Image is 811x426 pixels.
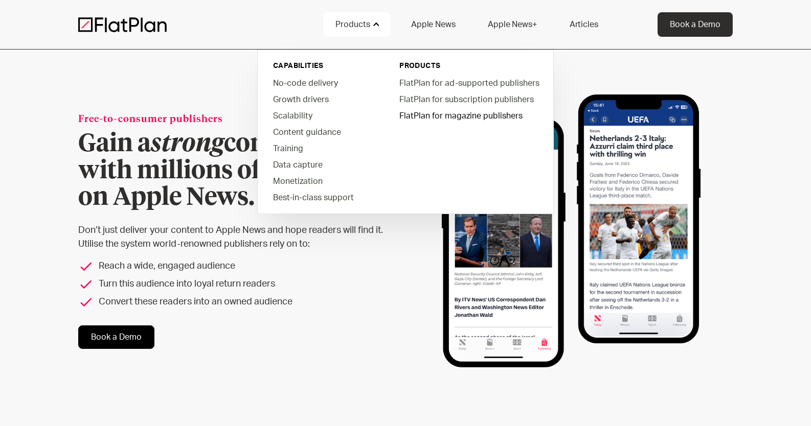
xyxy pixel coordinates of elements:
a: Growth drivers [265,91,381,107]
a: Apple News [399,12,467,37]
a: FlatPlan for ad-supported publishers [391,75,546,91]
a: Book a Demo [658,12,733,37]
em: strong [151,132,224,156]
a: Book a Demo [78,325,154,349]
p: Don’t just deliver your content to Apple News and hope readers will find it. Utilise the system w... [78,224,401,251]
li: Reach a wide, engaged audience [78,259,401,273]
a: Articles [557,12,611,37]
a: FlatPlan for magazine publishers [391,107,546,124]
li: Turn this audience into loyal return readers [78,277,401,291]
a: Best-in-class support [265,189,381,205]
a: Data capture [265,156,381,173]
div: Products [323,12,391,37]
div: capabilities [273,61,373,71]
a: Training [265,140,381,156]
a: Apple News+ [476,12,549,37]
div: PRODUCTS [399,61,538,71]
a: FlatPlan for subscription publishers [391,91,546,107]
nav: Products [257,46,554,214]
a: No-code delivery [265,75,381,91]
div: Free-to-consumer publishers [78,113,401,127]
h1: Gain a connection with millions of readers on Apple News. [78,131,401,211]
div: Products [335,18,370,31]
a: Monetization [265,173,381,189]
a: Content guidance [265,124,381,140]
a: Scalability [265,107,381,124]
div: Book a Demo [670,18,720,31]
li: Convert these readers into an owned audience [78,295,401,309]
